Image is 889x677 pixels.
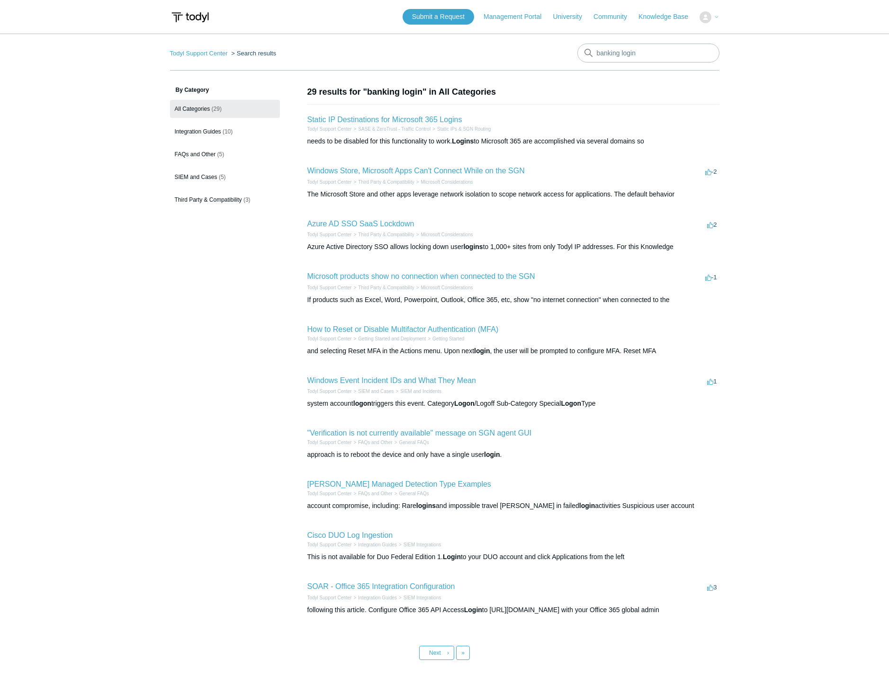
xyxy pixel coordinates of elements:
[175,174,217,180] span: SIEM and Cases
[307,501,719,511] div: account compromise, including: Rare and impossible travel [PERSON_NAME] in failed activities Susp...
[307,335,352,342] li: Todyl Support Center
[223,128,233,135] span: (10)
[419,646,454,660] a: Next
[229,50,276,57] li: Search results
[307,220,414,228] a: Azure AD SSO SaaS Lockdown
[579,502,595,509] em: login
[414,284,473,291] li: Microsoft Considerations
[175,151,216,158] span: FAQs and Other
[404,542,441,547] a: SIEM Integrations
[307,189,719,199] div: The Microsoft Store and other apps leverage network isolation to scope network access for applica...
[307,440,352,445] a: Todyl Support Center
[351,231,414,238] li: Third Party & Compatibility
[351,335,426,342] li: Getting Started and Deployment
[307,450,719,460] div: approach is to reboot the device and only have a single user .
[307,388,352,395] li: Todyl Support Center
[358,440,392,445] a: FAQs and Other
[358,542,397,547] a: Integration Guides
[397,594,441,601] li: SIEM Integrations
[307,595,352,600] a: Todyl Support Center
[358,491,392,496] a: FAQs and Other
[307,389,352,394] a: Todyl Support Center
[170,123,280,141] a: Integration Guides (10)
[307,439,352,446] li: Todyl Support Center
[437,126,491,132] a: Static IPs & SGN Routing
[638,12,698,22] a: Knowledge Base
[351,125,431,133] li: SASE & ZeroTrust - Traffic Control
[705,168,717,175] span: -2
[561,400,581,407] em: Logon
[307,552,719,562] div: This is not available for Duo Federal Edition 1. to your DUO account and click Applications from ...
[170,168,280,186] a: SIEM and Cases (5)
[170,145,280,163] a: FAQs and Other (5)
[461,650,465,656] span: »
[358,336,426,341] a: Getting Started and Deployment
[307,541,352,548] li: Todyl Support Center
[175,106,210,112] span: All Categories
[307,376,476,384] a: Windows Event Incident IDs and What They Mean
[243,196,251,203] span: (3)
[358,232,414,237] a: Third Party & Compatibility
[307,346,719,356] div: and selecting Reset MFA in the Actions menu. Upon next , the user will be prompted to configure M...
[431,125,491,133] li: Static IPs & SGN Routing
[447,650,449,656] span: ›
[307,126,352,132] a: Todyl Support Center
[454,400,475,407] em: Logon
[307,86,719,98] h1: 29 results for "banking login" in All Categories
[307,285,352,290] a: Todyl Support Center
[399,440,429,445] a: General FAQs
[307,429,532,437] a: "Verification is not currently available" message on SGN agent GUI
[421,179,473,185] a: Microsoft Considerations
[307,582,455,590] a: SOAR - Office 365 Integration Configuration
[307,531,393,539] a: Cisco DUO Log Ingestion
[307,167,525,175] a: Windows Store, Microsoft Apps Can't Connect While on the SGN
[421,232,473,237] a: Microsoft Considerations
[170,100,280,118] a: All Categories (29)
[351,594,397,601] li: Integration Guides
[474,347,490,355] em: login
[351,284,414,291] li: Third Party & Compatibility
[307,295,719,305] div: If products such as Excel, Word, Powerpoint, Outlook, Office 365, etc, show "no internet connecti...
[400,389,441,394] a: SIEM and Incidents
[426,335,464,342] li: Getting Started
[593,12,637,22] a: Community
[705,274,717,281] span: -1
[307,179,352,185] a: Todyl Support Center
[307,605,719,615] div: following this article. Configure Office 365 API Access to [URL][DOMAIN_NAME] with your Office 36...
[553,12,591,22] a: University
[307,399,719,409] div: system account triggers this event. Category /Logoff Sub-Category Special Type
[484,12,551,22] a: Management Portal
[307,480,491,488] a: [PERSON_NAME] Managed Detection Type Examples
[307,490,352,497] li: Todyl Support Center
[443,553,461,561] em: Login
[170,50,230,57] li: Todyl Support Center
[397,541,441,548] li: SIEM Integrations
[394,388,441,395] li: SIEM and Incidents
[358,285,414,290] a: Third Party & Compatibility
[175,196,242,203] span: Third Party & Compatibility
[212,106,222,112] span: (29)
[464,606,482,614] em: Login
[404,595,441,600] a: SIEM Integrations
[307,284,352,291] li: Todyl Support Center
[416,502,436,509] em: logins
[351,490,392,497] li: FAQs and Other
[307,232,352,237] a: Todyl Support Center
[432,336,464,341] a: Getting Started
[399,491,429,496] a: General FAQs
[307,336,352,341] a: Todyl Support Center
[307,125,352,133] li: Todyl Support Center
[170,86,280,94] h3: By Category
[219,174,226,180] span: (5)
[170,9,210,26] img: Todyl Support Center Help Center home page
[351,541,397,548] li: Integration Guides
[358,179,414,185] a: Third Party & Compatibility
[351,178,414,186] li: Third Party & Compatibility
[358,595,397,600] a: Integration Guides
[421,285,473,290] a: Microsoft Considerations
[484,451,500,458] em: login
[307,491,352,496] a: Todyl Support Center
[577,44,719,62] input: Search
[393,490,429,497] li: General FAQs
[307,136,719,146] div: needs to be disabled for this functionality to work. to Microsoft 365 are accomplished via severa...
